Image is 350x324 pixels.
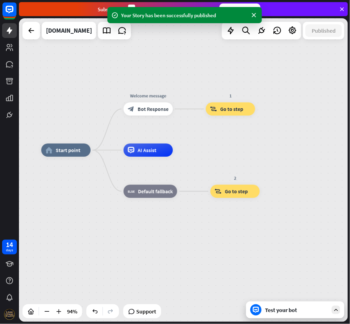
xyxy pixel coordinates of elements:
div: 14 [6,241,13,248]
span: Bot Response [138,106,169,112]
i: block_goto [215,188,222,195]
div: 3 [128,5,135,14]
div: Subscribe in days to get your first month for $1 [98,5,214,14]
div: 2 [205,175,265,182]
div: Welcome message [119,92,178,99]
span: Go to step [220,106,243,112]
i: block_goto [210,106,217,112]
div: Subscribe now [219,4,260,15]
div: ffbet777.com [46,22,92,39]
span: Support [136,306,156,317]
div: 94% [65,306,79,317]
i: block_bot_response [128,106,134,112]
a: 14 days [2,240,17,254]
span: Go to step [225,188,248,195]
span: AI Assist [138,147,156,154]
i: block_fallback [128,188,135,195]
div: Your Story has been successfully published [121,12,248,19]
span: Default fallback [138,188,173,195]
button: Open LiveChat chat widget [6,3,27,24]
button: Published [305,24,342,37]
div: days [6,248,13,253]
span: Start point [56,147,80,154]
i: home_2 [46,147,53,154]
div: 1 [201,92,260,99]
div: Test your bot [265,306,328,313]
